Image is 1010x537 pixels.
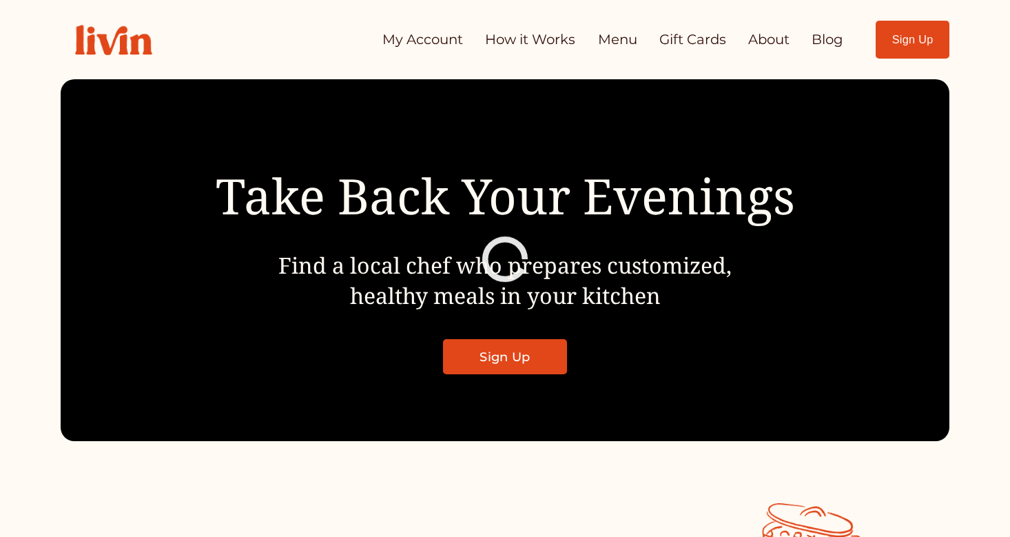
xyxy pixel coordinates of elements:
a: How it Works [485,26,575,54]
a: Blog [812,26,843,54]
span: Find a local chef who prepares customized, healthy meals in your kitchen [278,250,732,310]
a: About [748,26,790,54]
a: Sign Up [876,21,949,59]
a: Menu [598,26,637,54]
img: Livin [61,10,167,70]
a: My Account [382,26,463,54]
a: Gift Cards [659,26,726,54]
a: Sign Up [443,339,568,375]
span: Take Back Your Evenings [216,162,795,229]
